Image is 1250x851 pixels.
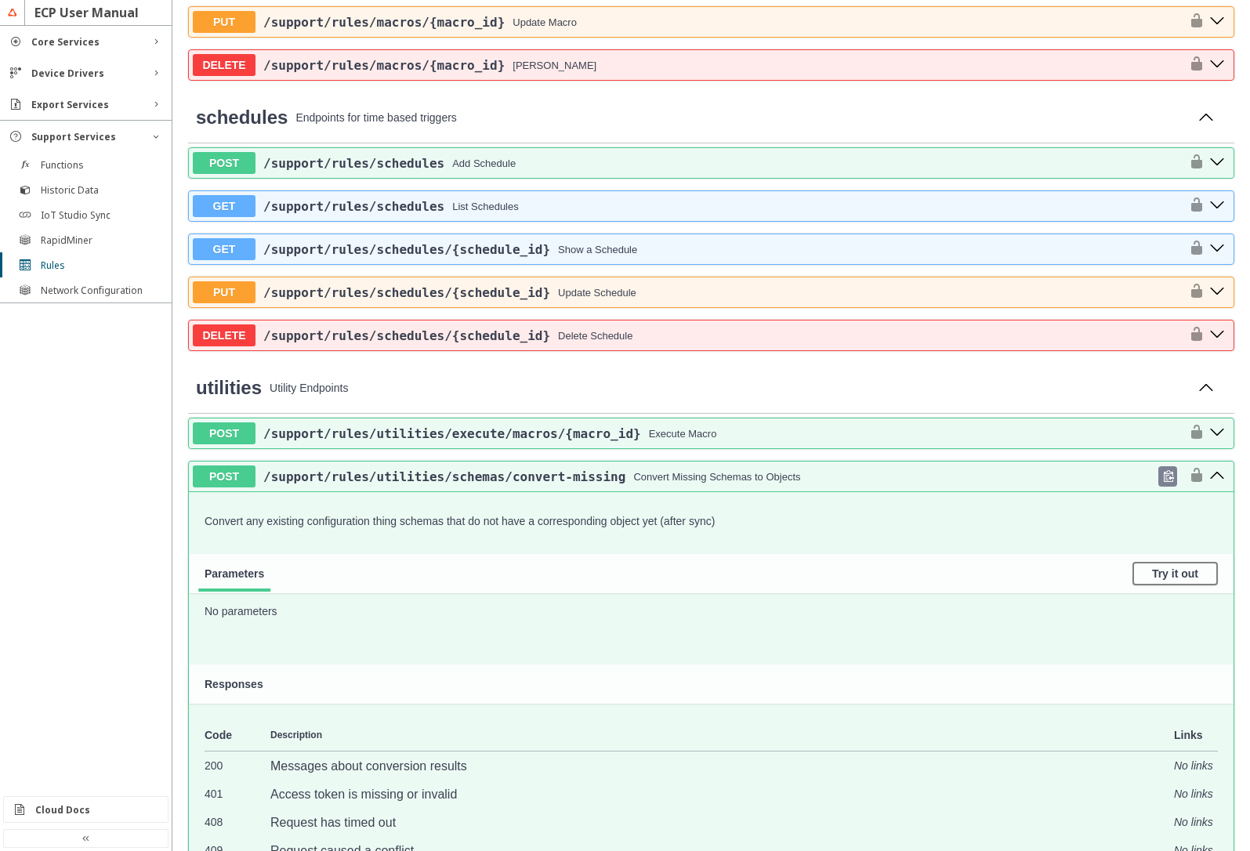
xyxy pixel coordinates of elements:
a: /support/rules/schedules/{schedule_id} [263,242,550,257]
span: POST [193,422,255,444]
button: authorization button unlocked [1181,283,1205,302]
span: DELETE [193,54,255,76]
span: Parameters [205,567,264,580]
button: put ​/support​/rules​/macros​/{macro_id} [1205,12,1230,32]
button: get ​/support​/rules​/schedules​/{schedule_id} [1205,239,1230,259]
button: authorization button unlocked [1181,424,1205,443]
i: No links [1174,816,1213,828]
button: Collapse operation [1194,377,1219,400]
button: PUT/support/rules/macros/{macro_id}Update Macro [193,11,1181,33]
button: post ​/support​/rules​/schedules [1205,153,1230,173]
button: Collapse operation [1194,107,1219,130]
a: /support/rules/utilities/execute/macros/{macro_id} [263,426,641,441]
div: Execute Macro [649,428,717,440]
span: /support /rules /schedules /{schedule_id} [263,242,550,257]
span: utilities [196,377,262,398]
td: 408 [205,808,270,836]
div: Update Macro [513,16,577,28]
a: /support/rules/schedules [263,199,444,214]
a: /support/rules/macros/{macro_id} [263,58,505,73]
span: /support /rules /macros /{macro_id} [263,15,505,30]
span: DELETE [193,324,255,346]
span: GET [193,195,255,217]
button: delete ​/support​/rules​/schedules​/{schedule_id} [1205,325,1230,346]
p: No parameters [205,605,1218,617]
div: Update Schedule [558,287,636,299]
h4: Responses [205,678,1218,690]
button: DELETE/support/rules/schedules/{schedule_id}Delete Schedule [193,324,1181,346]
td: Links [1152,719,1218,751]
button: GET/support/rules/schedules/{schedule_id}Show a Schedule [193,238,1181,260]
span: /support /rules /utilities /execute /macros /{macro_id} [263,426,641,441]
span: /support /rules /schedules [263,156,444,171]
a: schedules [196,107,288,129]
p: Messages about conversion results [270,759,1152,773]
td: 401 [205,780,270,808]
a: /support/rules/schedules/{schedule_id} [263,285,550,300]
a: utilities [196,377,262,399]
button: get ​/support​/rules​/schedules [1205,196,1230,216]
div: List Schedules [452,201,519,212]
a: /support/rules/utilities/schemas/convert-missing [263,469,625,484]
div: [PERSON_NAME] [513,60,596,71]
button: post ​/support​/rules​/utilities​/schemas​/convert-missing [1205,466,1230,487]
div: Show a Schedule [558,244,637,255]
a: /support/rules/schedules/{schedule_id} [263,328,550,343]
button: GET/support/rules/schedulesList Schedules [193,195,1181,217]
span: PUT [193,11,255,33]
span: /support /rules /macros /{macro_id} [263,58,505,73]
td: Description [270,719,1152,751]
button: authorization button unlocked [1181,197,1205,215]
button: PUT/support/rules/schedules/{schedule_id}Update Schedule [193,281,1181,303]
span: PUT [193,281,255,303]
button: authorization button unlocked [1181,56,1205,74]
i: No links [1174,788,1213,800]
p: Utility Endpoints [270,382,1186,394]
button: delete ​/support​/rules​/macros​/{macro_id} [1205,55,1230,75]
p: Request has timed out [270,816,1152,830]
button: authorization button unlocked [1181,467,1205,486]
span: schedules [196,107,288,128]
button: authorization button unlocked [1181,326,1205,345]
button: POST/support/rules/utilities/schemas/convert-missingConvert Missing Schemas to Objects [193,465,1154,487]
div: Convert Missing Schemas to Objects [633,471,800,483]
button: authorization button unlocked [1181,13,1205,31]
button: DELETE/support/rules/macros/{macro_id}[PERSON_NAME] [193,54,1181,76]
a: /support/rules/macros/{macro_id} [263,15,505,30]
p: Endpoints for time based triggers [295,111,1186,124]
button: post ​/support​/rules​/utilities​/execute​/macros​/{macro_id} [1205,423,1230,444]
span: GET [193,238,255,260]
td: Code [205,719,270,751]
button: Try it out [1132,562,1218,585]
button: POST/support/rules/utilities/execute/macros/{macro_id}Execute Macro [193,422,1181,444]
button: put ​/support​/rules​/schedules​/{schedule_id} [1205,282,1230,302]
span: POST [193,152,255,174]
span: /support /rules /schedules /{schedule_id} [263,328,550,343]
span: /support /rules /schedules [263,199,444,214]
p: Access token is missing or invalid [270,788,1152,802]
i: No links [1174,759,1213,772]
span: /support /rules /utilities /schemas /convert-missing [263,469,625,484]
p: Convert any existing configuration thing schemas that do not have a corresponding object yet (aft... [205,515,1218,527]
button: POST/support/rules/schedulesAdd Schedule [193,152,1181,174]
span: POST [193,465,255,487]
div: Delete Schedule [558,330,632,342]
td: 200 [205,751,270,780]
div: Add Schedule [452,158,516,169]
div: Copy to clipboard [1158,466,1177,487]
button: authorization button unlocked [1181,154,1205,172]
a: /support/rules/schedules [263,156,444,171]
button: authorization button unlocked [1181,240,1205,259]
span: /support /rules /schedules /{schedule_id} [263,285,550,300]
